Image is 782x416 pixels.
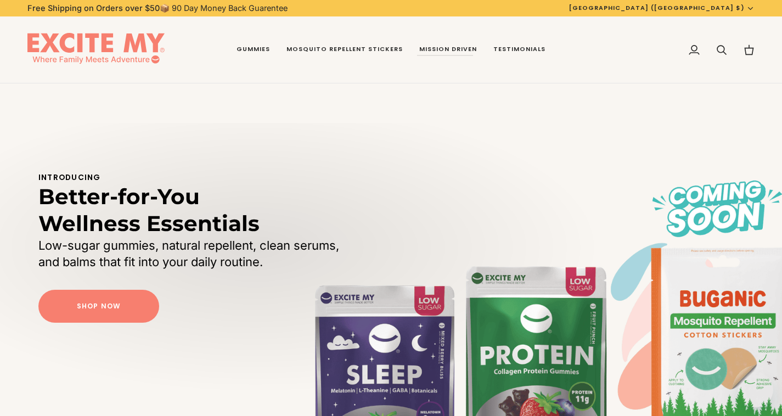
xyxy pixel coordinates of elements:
[27,2,288,14] p: 📦 90 Day Money Back Guarentee
[411,16,485,83] a: Mission Driven
[286,45,403,54] span: Mosquito Repellent Stickers
[561,3,763,13] button: [GEOGRAPHIC_DATA] ([GEOGRAPHIC_DATA] $)
[27,3,160,13] strong: Free Shipping on Orders over $50
[38,290,159,323] a: Shop Now
[237,45,270,54] span: Gummies
[493,45,545,54] span: Testimonials
[228,16,278,83] a: Gummies
[485,16,554,83] a: Testimonials
[278,16,411,83] a: Mosquito Repellent Stickers
[419,45,477,54] span: Mission Driven
[738,372,773,407] iframe: Button to launch messaging window
[27,33,165,67] img: EXCITE MY®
